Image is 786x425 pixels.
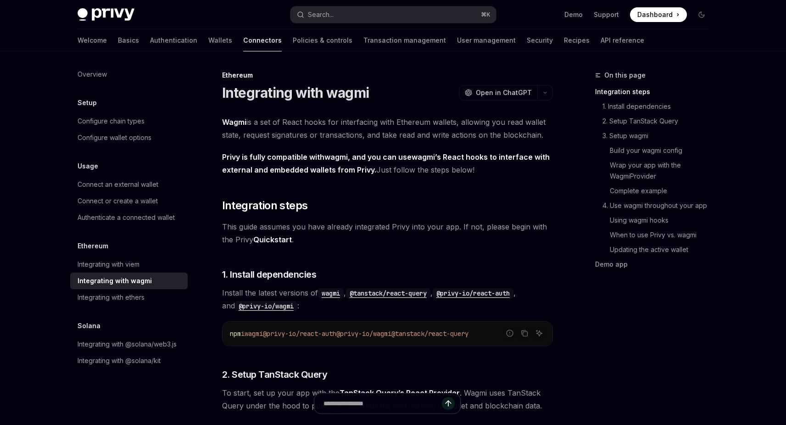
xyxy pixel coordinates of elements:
a: Policies & controls [293,29,352,51]
span: Dashboard [637,10,673,19]
button: Toggle dark mode [694,7,709,22]
a: @tanstack/react-query [346,288,430,297]
a: Integrating with ethers [70,289,188,306]
h5: Usage [78,161,98,172]
a: API reference [601,29,644,51]
button: Ask AI [533,327,545,339]
a: Integrating with @solana/web3.js [70,336,188,352]
button: Report incorrect code [504,327,516,339]
a: Integrating with wagmi [70,273,188,289]
a: Configure chain types [70,113,188,129]
a: Basics [118,29,139,51]
a: Connectors [243,29,282,51]
input: Ask a question... [323,393,442,414]
a: Connect or create a wallet [70,193,188,209]
button: Open in ChatGPT [459,85,537,101]
span: Install the latest versions of , , , and : [222,286,553,312]
a: Integration steps [595,84,716,99]
a: wagmi [324,152,348,162]
a: Recipes [564,29,590,51]
span: ⌘ K [481,11,491,18]
div: Overview [78,69,107,80]
a: Security [527,29,553,51]
a: Transaction management [363,29,446,51]
a: Overview [70,66,188,83]
a: 4. Use wagmi throughout your app [595,198,716,213]
span: npm [230,330,241,338]
a: Connect an external wallet [70,176,188,193]
a: TanStack Query’s React Provider [340,388,460,398]
img: dark logo [78,8,134,21]
span: @privy-io/wagmi [336,330,391,338]
a: Wagmi [222,117,246,127]
a: Wrap your app with the WagmiProvider [595,158,716,184]
div: Configure chain types [78,116,145,127]
code: wagmi [318,288,344,298]
span: @privy-io/react-auth [263,330,336,338]
a: wagmi [318,288,344,297]
button: Send message [442,397,455,410]
a: Wallets [208,29,232,51]
span: On this page [604,70,646,81]
span: Integration steps [222,198,308,213]
a: Authenticate a connected wallet [70,209,188,226]
a: Configure wallet options [70,129,188,146]
a: User management [457,29,516,51]
span: @tanstack/react-query [391,330,468,338]
div: Integrating with ethers [78,292,145,303]
span: Open in ChatGPT [476,88,532,97]
div: Connect or create a wallet [78,196,158,207]
a: Using wagmi hooks [595,213,716,228]
a: 2. Setup TanStack Query [595,114,716,129]
strong: Privy is fully compatible with , and you can use ’s React hooks to interface with external and em... [222,152,550,174]
div: Connect an external wallet [78,179,158,190]
a: @privy-io/wagmi [235,301,297,310]
span: 1. Install dependencies [222,268,317,281]
code: @privy-io/react-auth [433,288,513,298]
span: 2. Setup TanStack Query [222,368,328,381]
a: Updating the active wallet [595,242,716,257]
div: Integrating with @solana/kit [78,355,161,366]
div: Configure wallet options [78,132,151,143]
h5: Ethereum [78,240,108,252]
span: wagmi [245,330,263,338]
a: Integrating with viem [70,256,188,273]
a: Dashboard [630,7,687,22]
button: Copy the contents from the code block [518,327,530,339]
a: Authentication [150,29,197,51]
a: Demo app [595,257,716,272]
div: Integrating with viem [78,259,139,270]
a: Complete example [595,184,716,198]
a: Integrating with @solana/kit [70,352,188,369]
a: Quickstart [253,235,292,245]
span: To start, set up your app with the . Wagmi uses TanStack Query under the hood to power its data f... [222,386,553,412]
a: Support [594,10,619,19]
a: @privy-io/react-auth [433,288,513,297]
span: is a set of React hooks for interfacing with Ethereum wallets, allowing you read wallet state, re... [222,116,553,141]
h5: Setup [78,97,97,108]
a: wagmi [412,152,435,162]
span: This guide assumes you have already integrated Privy into your app. If not, please begin with the... [222,220,553,246]
a: Welcome [78,29,107,51]
code: @privy-io/wagmi [235,301,297,311]
div: Integrating with wagmi [78,275,152,286]
code: @tanstack/react-query [346,288,430,298]
h5: Solana [78,320,100,331]
span: Just follow the steps below! [222,151,553,176]
button: Open search [290,6,496,23]
span: i [241,330,245,338]
a: 3. Setup wagmi [595,129,716,143]
a: Demo [564,10,583,19]
div: Ethereum [222,71,553,80]
div: Integrating with @solana/web3.js [78,339,177,350]
a: When to use Privy vs. wagmi [595,228,716,242]
div: Authenticate a connected wallet [78,212,175,223]
a: 1. Install dependencies [595,99,716,114]
a: Build your wagmi config [595,143,716,158]
h1: Integrating with wagmi [222,84,369,101]
div: Search... [308,9,334,20]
